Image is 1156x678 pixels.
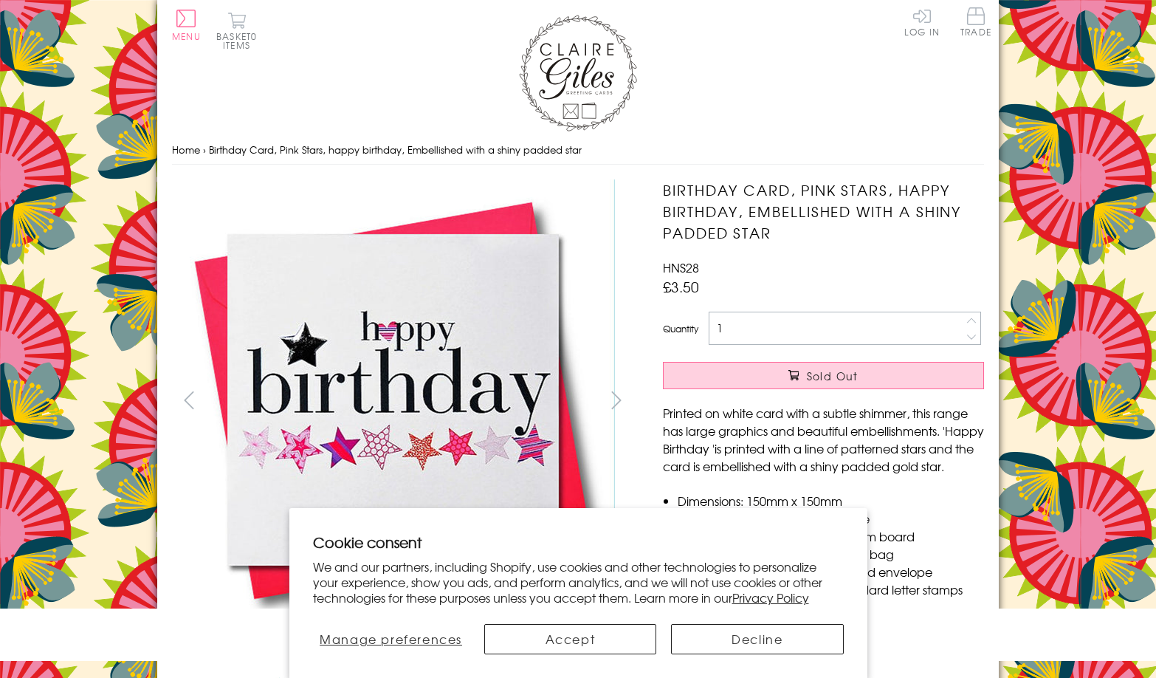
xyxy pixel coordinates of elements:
span: Manage preferences [320,630,462,648]
h2: Cookie consent [313,532,844,552]
button: Accept [484,624,656,654]
span: Menu [172,30,201,43]
img: Birthday Card, Pink Stars, happy birthday, Embellished with a shiny padded star [633,179,1076,623]
button: Basket0 items [216,12,257,49]
span: 0 items [223,30,257,52]
a: Log In [904,7,940,36]
img: Claire Giles Greetings Cards [519,15,637,131]
label: Quantity [663,322,698,335]
a: Trade [960,7,991,39]
button: Manage preferences [313,624,469,654]
button: Menu [172,10,201,41]
span: › [203,143,206,157]
img: Birthday Card, Pink Stars, happy birthday, Embellished with a shiny padded star [172,179,615,622]
span: Birthday Card, Pink Stars, happy birthday, Embellished with a shiny padded star [209,143,582,157]
button: Decline [671,624,843,654]
nav: breadcrumbs [172,135,984,165]
button: next [600,383,633,417]
span: Sold Out [807,369,859,383]
span: Trade [960,7,991,36]
a: Home [172,143,200,157]
p: Printed on white card with a subtle shimmer, this range has large graphics and beautiful embellis... [663,404,984,475]
h1: Birthday Card, Pink Stars, happy birthday, Embellished with a shiny padded star [663,179,984,243]
span: HNS28 [663,258,699,276]
span: £3.50 [663,276,699,297]
li: Dimensions: 150mm x 150mm [678,492,984,510]
button: Sold Out [663,362,984,389]
p: We and our partners, including Shopify, use cookies and other technologies to personalize your ex... [313,559,844,605]
button: prev [172,383,205,417]
a: Privacy Policy [732,589,809,606]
